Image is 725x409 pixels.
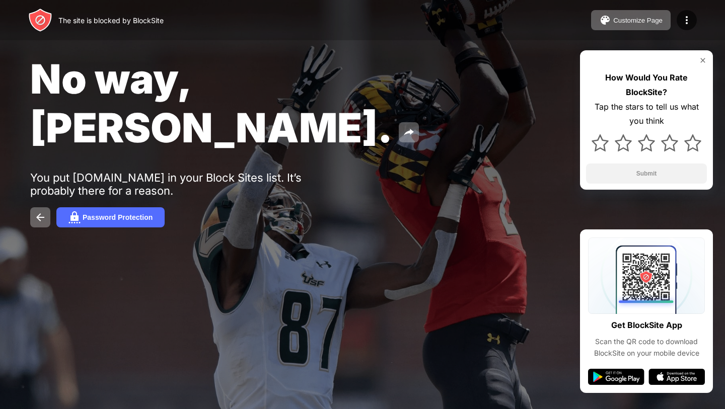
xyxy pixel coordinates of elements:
[588,336,705,359] div: Scan the QR code to download BlockSite on your mobile device
[611,318,682,333] div: Get BlockSite App
[56,207,165,227] button: Password Protection
[699,56,707,64] img: rate-us-close.svg
[586,163,707,184] button: Submit
[30,54,393,152] span: No way, [PERSON_NAME].
[34,211,46,223] img: back.svg
[586,70,707,100] div: How Would You Rate BlockSite?
[684,134,701,151] img: star.svg
[681,14,693,26] img: menu-icon.svg
[615,134,632,151] img: star.svg
[661,134,678,151] img: star.svg
[588,369,644,385] img: google-play.svg
[586,100,707,129] div: Tap the stars to tell us what you think
[648,369,705,385] img: app-store.svg
[592,134,609,151] img: star.svg
[83,213,153,221] div: Password Protection
[58,16,164,25] div: The site is blocked by BlockSite
[68,211,81,223] img: password.svg
[30,171,341,197] div: You put [DOMAIN_NAME] in your Block Sites list. It’s probably there for a reason.
[638,134,655,151] img: star.svg
[403,126,415,138] img: share.svg
[28,8,52,32] img: header-logo.svg
[613,17,663,24] div: Customize Page
[591,10,671,30] button: Customize Page
[599,14,611,26] img: pallet.svg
